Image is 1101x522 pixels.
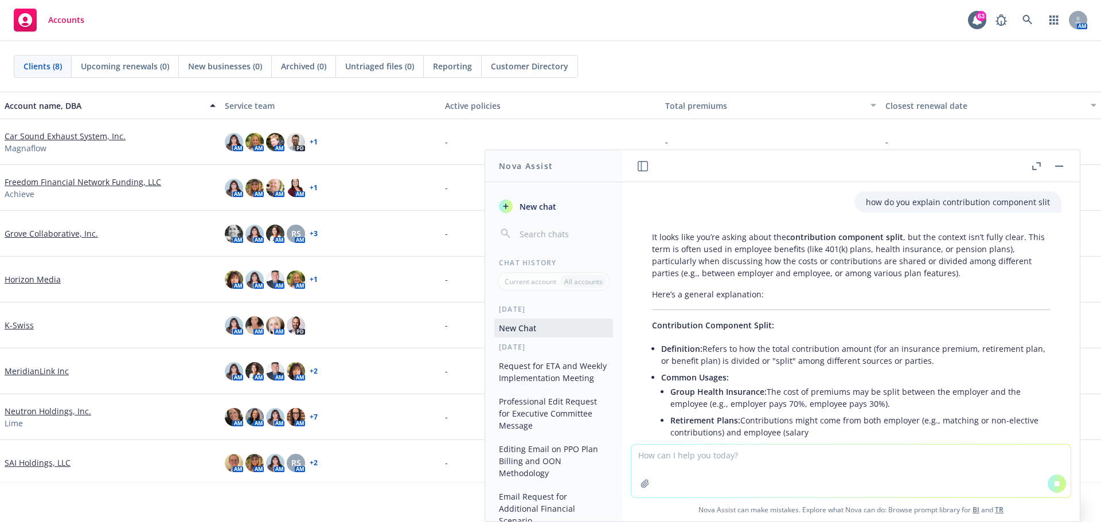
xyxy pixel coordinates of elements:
img: photo [225,225,243,243]
div: Chat History [485,258,622,268]
span: Reporting [433,60,472,72]
span: Contribution Component Split: [652,320,774,331]
img: photo [225,408,243,426]
img: photo [287,408,305,426]
span: Untriaged files (0) [345,60,414,72]
img: photo [245,362,264,380]
button: New chat [494,196,613,217]
span: New chat [517,201,556,213]
button: Editing Email on PPO Plan Billing and OON Methodology [494,439,613,482]
a: + 1 [310,185,318,191]
span: Clients (8) [24,60,62,72]
div: 63 [976,11,986,21]
img: photo [266,316,284,335]
span: Definition: [661,343,702,354]
p: All accounts [564,277,603,286]
div: Active policies [445,100,656,112]
a: SAI Holdings, LLC [5,457,71,469]
span: Retirement Plans: [670,415,740,426]
span: Nova Assist can make mistakes. Explore what Nova can do: Browse prompt library for and [627,498,1075,521]
img: photo [225,454,243,472]
span: - [445,182,448,194]
span: - [445,136,448,148]
a: + 1 [310,139,318,146]
li: Contributions might come from both employer (e.g., matching or non-elective contributions) and em... [670,412,1050,441]
div: Total premiums [665,100,864,112]
a: K-Swiss [5,319,34,331]
a: + 2 [310,368,318,375]
span: Magnaflow [5,142,46,154]
span: Lime [5,417,23,429]
img: photo [266,408,284,426]
img: photo [245,179,264,197]
img: photo [225,133,243,151]
img: photo [245,133,264,151]
span: - [445,227,448,240]
span: Archived (0) [281,60,326,72]
a: Car Sound Exhaust System, Inc. [5,130,126,142]
img: photo [266,454,284,472]
span: contribution component split [786,231,903,242]
img: photo [266,225,284,243]
img: photo [245,225,264,243]
a: TR [995,505,1004,515]
span: New businesses (0) [188,60,262,72]
img: photo [245,454,264,472]
span: RS [291,457,301,469]
h1: Nova Assist [499,160,553,172]
img: photo [245,408,264,426]
img: photo [266,362,284,380]
button: Total premiums [661,92,881,119]
li: The cost of premiums may be split between the employer and the employee (e.g., employer pays 70%,... [670,383,1050,412]
a: Horizon Media [5,273,61,285]
div: [DATE] [485,304,622,314]
img: photo [266,179,284,197]
img: photo [287,270,305,289]
span: RS [291,227,301,240]
span: - [445,273,448,285]
img: photo [266,133,284,151]
button: Closest renewal date [881,92,1101,119]
a: Accounts [9,4,89,36]
p: Here’s a general explanation: [652,288,1050,300]
span: - [445,411,448,423]
span: - [445,457,448,469]
p: how do you explain contribution component slit [866,196,1050,208]
a: Switch app [1043,9,1065,32]
span: Upcoming renewals (0) [81,60,169,72]
a: + 1 [310,276,318,283]
a: Freedom Financial Network Funding, LLC [5,176,161,188]
a: Search [1016,9,1039,32]
span: Customer Directory [491,60,568,72]
img: photo [245,270,264,289]
p: It looks like you’re asking about the , but the context isn’t fully clear. This term is often use... [652,231,1050,279]
a: Grove Collaborative, Inc. [5,227,98,240]
input: Search chats [517,226,608,242]
img: photo [225,270,243,289]
a: MeridianLink Inc [5,365,69,377]
a: + 3 [310,230,318,237]
a: BI [973,505,979,515]
button: Request for ETA and Weekly Implementation Meeting [494,356,613,387]
button: Professional Edit Request for Executive Committee Message [494,392,613,435]
span: - [445,365,448,377]
span: Common Usages: [661,372,729,383]
button: Active policies [440,92,661,119]
img: photo [225,179,243,197]
div: Service team [225,100,436,112]
div: [DATE] [485,342,622,352]
a: Report a Bug [990,9,1013,32]
img: photo [266,270,284,289]
li: Refers to how the total contribution amount (for an insurance premium, retirement plan, or benefi... [661,340,1050,369]
img: photo [287,179,305,197]
button: New Chat [494,319,613,337]
button: Service team [220,92,440,119]
span: Achieve [5,188,34,200]
img: photo [287,362,305,380]
div: Closest renewal date [885,100,1084,112]
span: - [445,319,448,331]
span: - [665,136,668,148]
img: photo [287,316,305,335]
img: photo [287,133,305,151]
a: Neutron Holdings, Inc. [5,405,91,417]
